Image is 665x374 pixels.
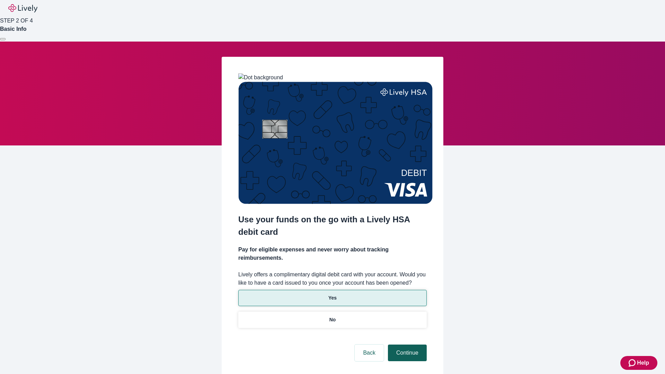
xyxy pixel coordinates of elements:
[238,290,427,306] button: Yes
[8,4,37,12] img: Lively
[328,294,337,302] p: Yes
[238,73,283,82] img: Dot background
[238,270,427,287] label: Lively offers a complimentary digital debit card with your account. Would you like to have a card...
[238,312,427,328] button: No
[329,316,336,323] p: No
[238,213,427,238] h2: Use your funds on the go with a Lively HSA debit card
[238,246,427,262] h4: Pay for eligible expenses and never worry about tracking reimbursements.
[637,359,649,367] span: Help
[238,82,433,204] img: Debit card
[629,359,637,367] svg: Zendesk support icon
[355,345,384,361] button: Back
[388,345,427,361] button: Continue
[620,356,657,370] button: Zendesk support iconHelp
